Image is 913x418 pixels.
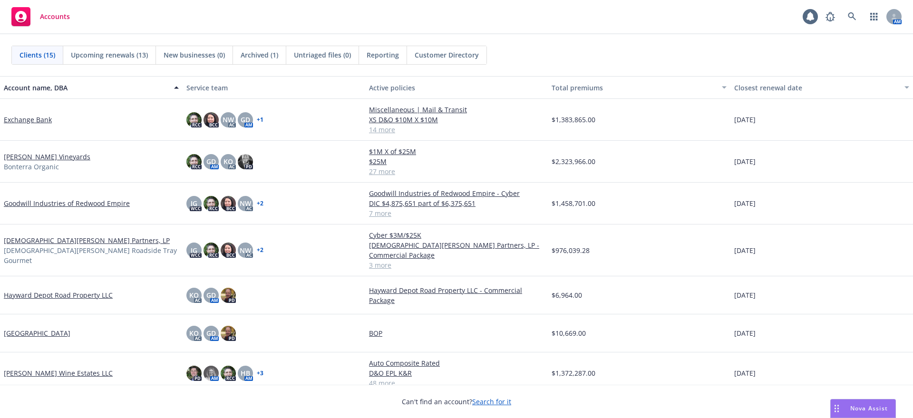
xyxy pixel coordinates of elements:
div: Closest renewal date [734,83,899,93]
span: HB [241,368,250,378]
a: Goodwill Industries of Redwood Empire [4,198,130,208]
span: GD [241,115,250,125]
a: Search for it [472,397,511,406]
span: KO [189,290,199,300]
span: KO [223,156,233,166]
span: $1,383,865.00 [552,115,595,125]
span: [DATE] [734,156,756,166]
span: Accounts [40,13,70,20]
button: Total premiums [548,76,730,99]
img: photo [186,154,202,169]
a: Report a Bug [821,7,840,26]
a: $1M X of $25M [369,146,544,156]
a: + 1 [257,117,263,123]
img: photo [204,196,219,211]
span: [DATE] [734,290,756,300]
div: Active policies [369,83,544,93]
a: XS D&O $10M X $10M [369,115,544,125]
span: $976,039.28 [552,245,590,255]
span: NW [240,245,251,255]
a: $25M [369,156,544,166]
a: [GEOGRAPHIC_DATA] [4,328,70,338]
a: 27 more [369,166,544,176]
div: Service team [186,83,361,93]
span: [DATE] [734,368,756,378]
button: Active policies [365,76,548,99]
img: photo [204,243,219,258]
a: [DEMOGRAPHIC_DATA][PERSON_NAME] Partners, LP [4,235,170,245]
span: [DATE] [734,328,756,338]
a: Exchange Bank [4,115,52,125]
img: photo [221,326,236,341]
span: $6,964.00 [552,290,582,300]
a: Cyber $3M/$25K [369,230,544,240]
a: 3 more [369,260,544,270]
span: Nova Assist [850,404,888,412]
span: [DATE] [734,198,756,208]
a: 48 more [369,378,544,388]
a: Goodwill Industries of Redwood Empire - Cyber [369,188,544,198]
span: [DATE] [734,115,756,125]
img: photo [221,243,236,258]
a: Hayward Depot Road Property LLC [4,290,113,300]
img: photo [204,112,219,127]
a: BOP [369,328,544,338]
span: Can't find an account? [402,397,511,407]
span: Bonterra Organic [4,162,59,172]
img: photo [221,288,236,303]
img: photo [221,196,236,211]
span: New businesses (0) [164,50,225,60]
a: 14 more [369,125,544,135]
span: JG [191,245,197,255]
a: Accounts [8,3,74,30]
span: $1,372,287.00 [552,368,595,378]
button: Nova Assist [830,399,896,418]
button: Closest renewal date [730,76,913,99]
img: photo [238,154,253,169]
a: DIC $4,875,651 part of $6,375,651 [369,198,544,208]
a: + 3 [257,370,263,376]
a: Search [843,7,862,26]
span: Customer Directory [415,50,479,60]
span: JG [191,198,197,208]
a: Switch app [864,7,884,26]
a: Miscellaneous | Mail & Transit [369,105,544,115]
span: [DATE] [734,245,756,255]
div: Drag to move [831,399,843,418]
div: Total premiums [552,83,716,93]
a: [PERSON_NAME] Vineyards [4,152,90,162]
span: NW [223,115,234,125]
span: $1,458,701.00 [552,198,595,208]
a: [PERSON_NAME] Wine Estates LLC [4,368,113,378]
span: [DEMOGRAPHIC_DATA][PERSON_NAME] Roadside Tray Gourmet [4,245,179,265]
div: Account name, DBA [4,83,168,93]
span: Reporting [367,50,399,60]
a: Auto Composite Rated [369,358,544,368]
a: Hayward Depot Road Property LLC - Commercial Package [369,285,544,305]
span: Clients (15) [19,50,55,60]
span: GD [206,156,216,166]
img: photo [186,366,202,381]
a: [DEMOGRAPHIC_DATA][PERSON_NAME] Partners, LP - Commercial Package [369,240,544,260]
span: Archived (1) [241,50,278,60]
span: $10,669.00 [552,328,586,338]
span: Upcoming renewals (13) [71,50,148,60]
span: GD [206,290,216,300]
button: Service team [183,76,365,99]
img: photo [204,366,219,381]
a: + 2 [257,247,263,253]
span: Untriaged files (0) [294,50,351,60]
a: + 2 [257,201,263,206]
span: KO [189,328,199,338]
span: GD [206,328,216,338]
a: D&O EPL K&R [369,368,544,378]
a: 7 more [369,208,544,218]
span: NW [240,198,251,208]
img: photo [186,112,202,127]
